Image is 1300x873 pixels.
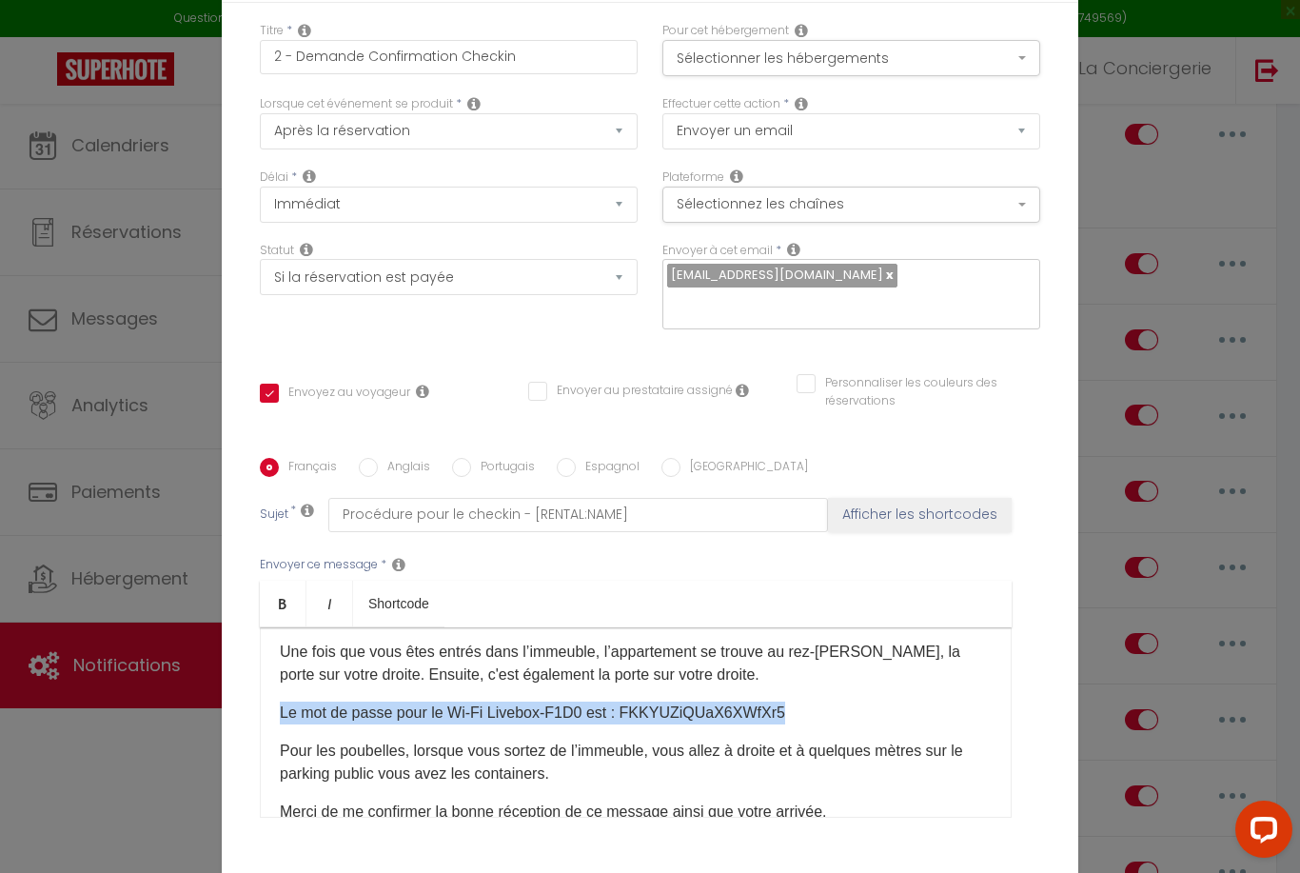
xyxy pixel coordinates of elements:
label: Effectuer cette action [662,95,780,113]
p: Le mot de passe pour le Wi-Fi Livebox-F1D0 est : FKKYUZiQUaX6XWfXr5 [280,702,992,724]
i: Envoyer au prestataire si il est assigné [736,383,749,398]
label: Statut [260,242,294,260]
button: Afficher les shortcodes [828,498,1012,532]
i: This Rental [795,23,808,38]
a: Bold [260,581,306,626]
label: Titre [260,22,284,40]
label: Français [279,458,337,479]
label: Espagnol [576,458,640,479]
label: Plateforme [662,169,724,187]
label: Sujet [260,506,288,526]
a: Italic [306,581,353,626]
i: Envoyer au voyageur [416,384,429,399]
i: Action Channel [730,169,743,184]
label: Portugais [471,458,535,479]
label: Anglais [378,458,430,479]
label: [GEOGRAPHIC_DATA] [680,458,808,479]
i: Event Occur [467,96,481,111]
i: Action Time [303,169,316,184]
i: Subject [301,503,314,518]
button: Sélectionner les hébergements [662,40,1040,76]
i: Message [392,557,405,572]
p: Pour les poubelles, lorsque vous sortez de l’immeuble, vous allez à droite et à quelques mètres s... [280,740,992,785]
label: Lorsque cet événement se produit [260,95,453,113]
label: Pour cet hébergement [662,22,789,40]
i: Action Type [795,96,808,111]
iframe: LiveChat chat widget [1220,793,1300,873]
label: Envoyer ce message [260,556,378,574]
span: [EMAIL_ADDRESS][DOMAIN_NAME] [671,266,883,284]
p: Merci de me confirmer la bonne réception de ce message ainsi que votre arrivée. [280,801,992,823]
i: Recipient [787,242,800,257]
button: Sélectionnez les chaînes [662,187,1040,223]
i: Title [298,23,311,38]
label: Délai [260,169,288,187]
label: Envoyer à cet email [662,242,773,260]
a: Shortcode [353,581,444,626]
i: Booking status [300,242,313,257]
span: Une fois que vous êtes entrés dans l’immeuble, l’appartement se trouve au rez-[PERSON_NAME], la p... [280,644,960,683]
